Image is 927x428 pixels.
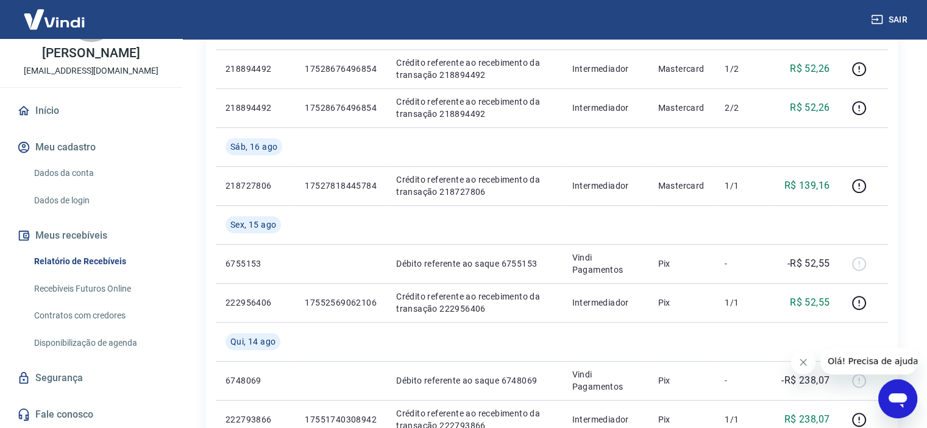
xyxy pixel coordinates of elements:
p: Débito referente ao saque 6748069 [396,374,553,387]
p: Mastercard [658,63,705,75]
iframe: Fechar mensagem [791,350,815,374]
iframe: Mensagem da empresa [820,348,917,374]
img: Vindi [15,1,94,38]
span: Sex, 15 ago [230,219,276,231]
a: Dados da conta [29,161,168,186]
p: -R$ 238,07 [781,373,829,388]
p: 17552569062106 [305,296,377,309]
p: Pix [658,374,705,387]
span: Sáb, 16 ago [230,141,277,153]
button: Meus recebíveis [15,222,168,249]
p: Crédito referente ao recebimento da transação 218727806 [396,174,553,198]
a: Relatório de Recebíveis [29,249,168,274]
p: Crédito referente ao recebimento da transação 218894492 [396,96,553,120]
p: - [725,374,761,387]
p: - [725,258,761,270]
p: R$ 52,26 [790,61,829,76]
p: 1/1 [725,413,761,426]
a: Contratos com credores [29,303,168,328]
p: Mastercard [658,180,705,192]
p: R$ 52,55 [790,295,829,310]
p: Crédito referente ao recebimento da transação 218894492 [396,57,553,81]
p: Crédito referente ao recebimento da transação 222956406 [396,290,553,315]
a: Fale conosco [15,401,168,428]
p: 6748069 [226,374,285,387]
p: 17551740308942 [305,413,377,426]
a: Disponibilização de agenda [29,331,168,356]
p: R$ 238,07 [784,412,830,427]
p: Débito referente ao saque 6755153 [396,258,553,270]
span: Qui, 14 ago [230,335,275,348]
p: 1/1 [725,296,761,309]
p: 218894492 [226,63,285,75]
a: Recebíveis Futuros Online [29,276,168,301]
p: -R$ 52,55 [787,256,830,271]
p: 222956406 [226,296,285,309]
p: Intermediador [572,413,639,426]
p: 218894492 [226,102,285,114]
iframe: Botão para abrir a janela de mensagens [878,379,917,418]
p: Mastercard [658,102,705,114]
p: Intermediador [572,102,639,114]
p: 218727806 [226,180,285,192]
p: Intermediador [572,296,639,309]
p: Vindi Pagamentos [572,251,639,276]
p: Vindi Pagamentos [572,368,639,393]
button: Sair [868,9,912,31]
p: 1/1 [725,180,761,192]
p: 17528676496854 [305,102,377,114]
p: 1/2 [725,63,761,75]
p: R$ 139,16 [784,178,830,193]
p: R$ 52,26 [790,100,829,115]
p: 222793866 [226,413,285,426]
p: 2/2 [725,102,761,114]
button: Meu cadastro [15,134,168,161]
span: Olá! Precisa de ajuda? [7,9,102,18]
p: 17528676496854 [305,63,377,75]
p: Intermediador [572,180,639,192]
p: [PERSON_NAME] [42,47,140,60]
p: 17527818445784 [305,180,377,192]
p: Pix [658,258,705,270]
a: Dados de login [29,188,168,213]
p: [EMAIL_ADDRESS][DOMAIN_NAME] [24,65,158,77]
p: Intermediador [572,63,639,75]
p: Pix [658,413,705,426]
a: Segurança [15,365,168,391]
p: 6755153 [226,258,285,270]
p: Pix [658,296,705,309]
a: Início [15,97,168,124]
